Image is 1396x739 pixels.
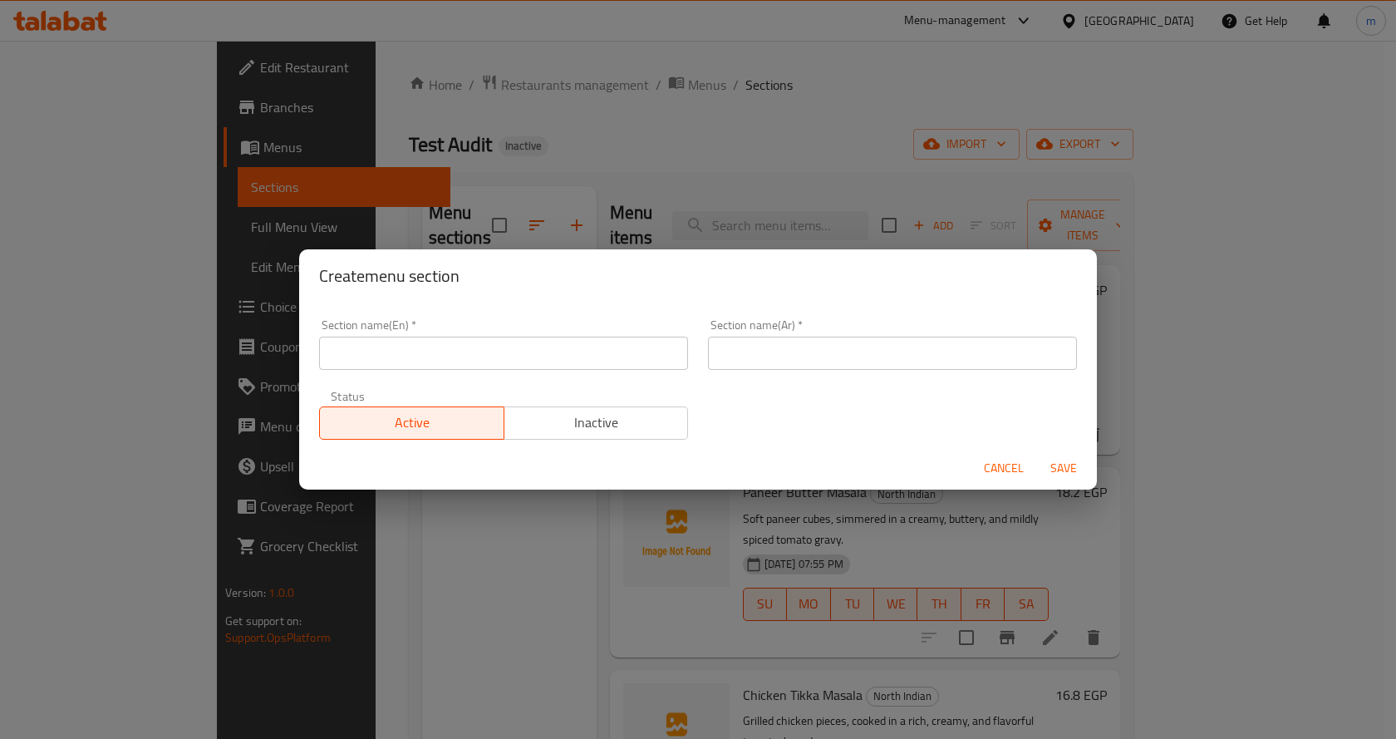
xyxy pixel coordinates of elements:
[327,411,498,435] span: Active
[319,337,688,370] input: Please enter section name(en)
[319,406,504,440] button: Active
[977,453,1030,484] button: Cancel
[1044,458,1084,479] span: Save
[1037,453,1090,484] button: Save
[984,458,1024,479] span: Cancel
[319,263,1077,289] h2: Create menu section
[708,337,1077,370] input: Please enter section name(ar)
[504,406,689,440] button: Inactive
[511,411,682,435] span: Inactive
